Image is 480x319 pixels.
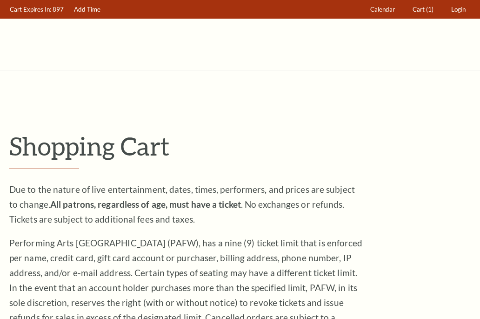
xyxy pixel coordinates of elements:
[447,0,470,19] a: Login
[426,6,433,13] span: (1)
[451,6,466,13] span: Login
[9,131,471,161] p: Shopping Cart
[413,6,425,13] span: Cart
[10,6,51,13] span: Cart Expires In:
[9,184,355,224] span: Due to the nature of live entertainment, dates, times, performers, and prices are subject to chan...
[366,0,400,19] a: Calendar
[70,0,105,19] a: Add Time
[50,199,241,210] strong: All patrons, regardless of age, must have a ticket
[408,0,438,19] a: Cart (1)
[370,6,395,13] span: Calendar
[53,6,64,13] span: 897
